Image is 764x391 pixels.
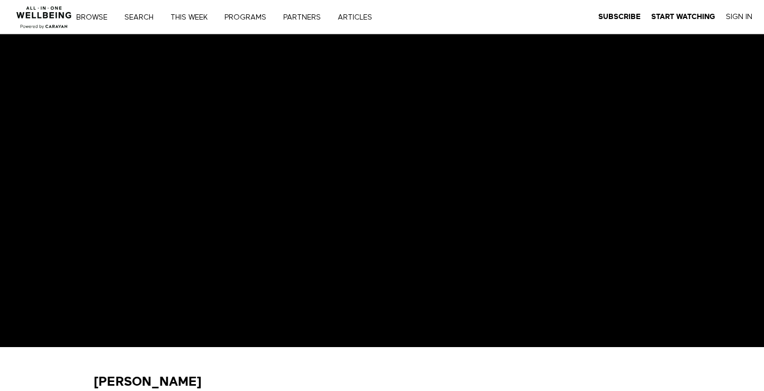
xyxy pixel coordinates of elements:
a: Browse [73,14,119,21]
a: PARTNERS [280,14,332,21]
a: THIS WEEK [167,14,219,21]
strong: Subscribe [598,13,641,21]
strong: Start Watching [651,13,715,21]
a: PROGRAMS [221,14,277,21]
strong: [PERSON_NAME] [94,374,202,390]
a: Search [121,14,165,21]
a: ARTICLES [334,14,383,21]
a: Subscribe [598,12,641,22]
a: Start Watching [651,12,715,22]
a: Sign In [726,12,752,22]
nav: Primary [84,12,394,22]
